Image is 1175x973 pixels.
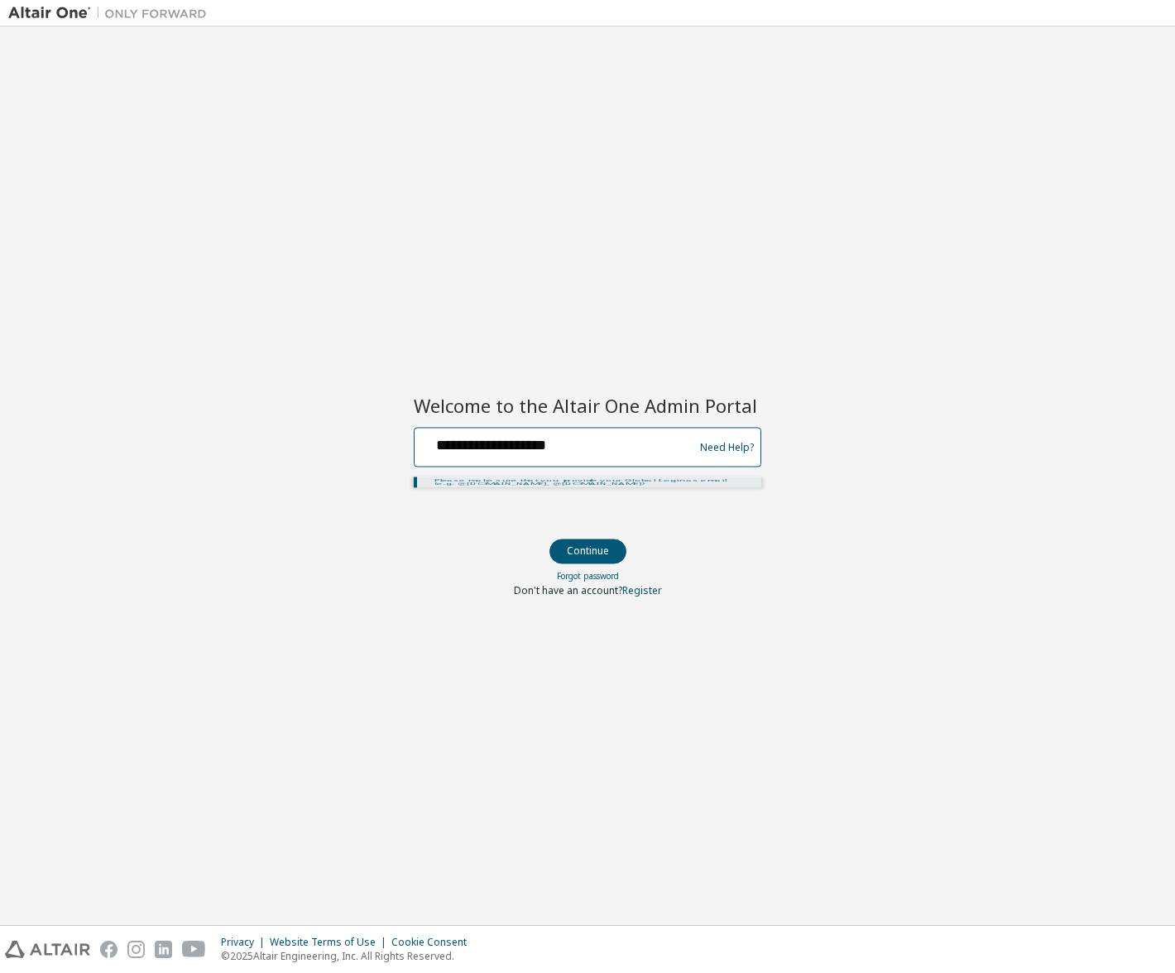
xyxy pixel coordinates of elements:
p: Please make sure that you provide your Global Login as email (e.g. @[DOMAIN_NAME], @[DOMAIN_NAME]) [434,487,748,515]
div: Website Terms of Use [270,936,391,949]
span: Don't have an account? [514,584,622,598]
p: © 2025 Altair Engineering, Inc. All Rights Reserved. [221,949,477,963]
img: linkedin.svg [155,941,172,958]
a: Register [622,584,662,598]
img: youtube.svg [182,941,206,958]
a: Need Help? [700,447,754,448]
img: altair_logo.svg [5,941,90,958]
a: Forgot password [557,571,619,582]
h2: Welcome to the Altair One Admin Portal [414,394,761,417]
img: Altair One [8,5,215,22]
img: instagram.svg [127,941,145,958]
div: Cookie Consent [391,936,477,949]
button: Continue [549,539,626,564]
img: facebook.svg [100,941,117,958]
div: Privacy [221,936,270,949]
